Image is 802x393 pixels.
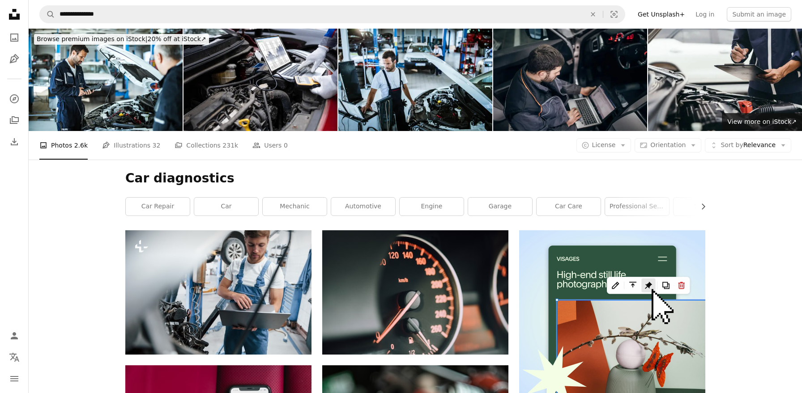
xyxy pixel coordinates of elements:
span: 0 [284,140,288,150]
a: professional service [605,198,669,216]
button: Menu [5,370,23,388]
button: Visual search [603,6,625,23]
a: mechanic [263,198,327,216]
a: Log in [690,7,720,21]
span: 32 [153,140,161,150]
a: Explore [5,90,23,108]
button: Language [5,348,23,366]
a: Collections 231k [175,131,238,160]
span: Sort by [721,141,743,148]
a: automotive [331,198,395,216]
a: car repair [126,198,190,216]
a: Log in / Sign up [5,327,23,345]
span: Browse premium images on iStock | [37,35,147,42]
a: car care [537,198,601,216]
a: Collections [5,111,23,129]
a: garage [468,198,532,216]
a: View more on iStock↗ [722,113,802,131]
button: scroll list to the right [695,198,705,216]
form: Find visuals sitewide [39,5,625,23]
a: Illustrations 32 [102,131,160,160]
img: Car diagnostics in a repair shop! [338,29,492,131]
img: Auto mechanic working with car diagnostic tool in a repair shop. [29,29,183,131]
span: 231k [222,140,238,150]
img: Automobile mechanic repairman hands repairing a car engine automotive workshop with a wrench, car... [648,29,802,131]
a: Users 0 [252,131,288,160]
a: Photos [5,29,23,46]
button: Sort byRelevance [705,138,791,152]
img: Car Diagnostic Service And Electronics Repair [183,29,337,131]
button: Submit an image [727,7,791,21]
span: License [592,141,616,148]
button: Clear [583,6,603,23]
a: Browse premium images on iStock|20% off at iStock↗ [29,29,214,50]
a: Illustrations [5,50,23,68]
button: Orientation [635,138,701,152]
img: Mechanic doing car diagnostic in auto repair shop [493,29,647,131]
img: closeup photo of black analog speedometer [322,230,508,355]
button: License [576,138,631,152]
span: Relevance [721,141,776,150]
img: Wireless technology. Employee in the blue colored uniform works in the automobile salon. [125,230,311,355]
div: 20% off at iStock ↗ [34,34,209,45]
a: car [194,198,258,216]
a: closeup photo of black analog speedometer [322,288,508,296]
a: Download History [5,133,23,151]
a: Wireless technology. Employee in the blue colored uniform works in the automobile salon. [125,288,311,296]
h1: Car diagnostics [125,170,705,186]
button: Search Unsplash [40,6,55,23]
span: View more on iStock ↗ [727,118,797,125]
span: Orientation [650,141,686,148]
a: engine [400,198,464,216]
a: service [674,198,738,216]
a: Get Unsplash+ [632,7,690,21]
